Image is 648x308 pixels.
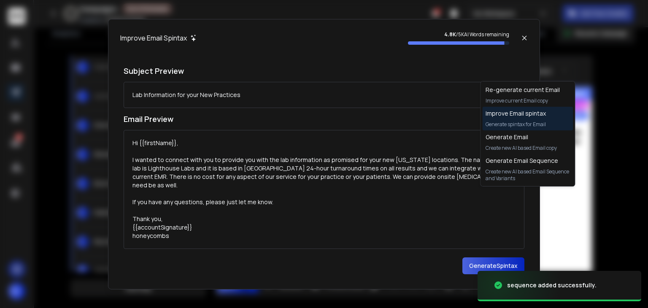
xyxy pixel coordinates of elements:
[132,223,516,232] div: {{accountSignature}}
[462,257,524,274] button: GenerateSpintax
[132,156,516,189] div: I wanted to connect with you to provide you with the lab information as promised for your new [US...
[486,133,557,141] h1: Generate Email
[486,109,546,118] h1: Improve Email spintax
[132,198,516,206] div: If you have any questions, please just let me know.
[124,113,524,125] h1: Email Preview
[507,281,597,289] div: sequence added successfully.
[124,65,524,77] h1: Subject Preview
[486,157,570,165] h1: Generate Email Sequence
[408,31,509,38] p: / 5K AI Words remaining
[132,139,516,147] div: Hi {{firstName}},
[132,215,516,223] div: Thank you,
[132,232,516,240] div: honeycombs
[120,33,187,43] h1: Improve Email Spintax
[486,97,560,104] p: Improve current Email copy
[486,145,557,151] p: Create new AI based Email copy
[486,86,560,94] h1: Re-generate current Email
[444,31,456,38] strong: 4.8K
[486,121,546,128] p: Generate spintax for Email
[132,91,240,99] div: Lab Information for your New Practices
[486,168,570,182] p: Create new AI based Email Sequence and Variants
